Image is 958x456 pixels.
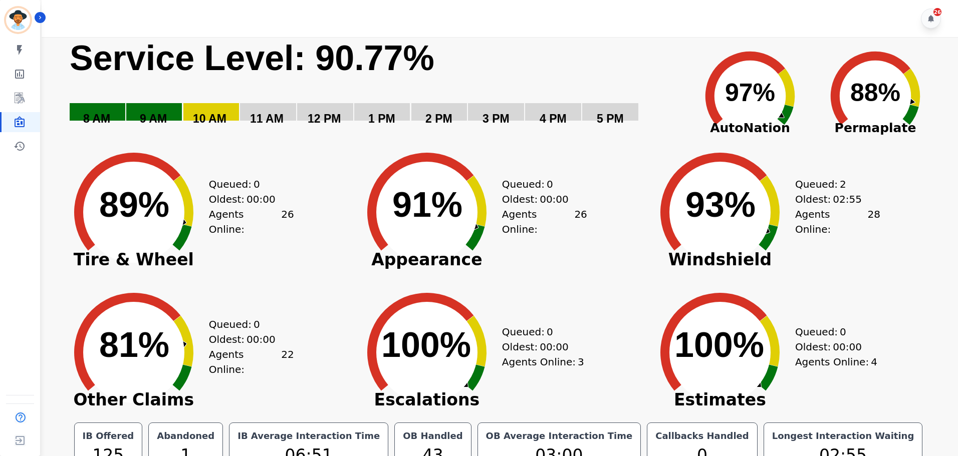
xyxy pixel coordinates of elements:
div: IB Offered [81,429,136,443]
span: 26 [574,207,587,237]
div: IB Average Interaction Time [235,429,382,443]
div: Oldest: [502,339,577,354]
span: 00:00 [247,192,276,207]
text: 100% [381,325,471,364]
div: Queued: [209,177,284,192]
div: Oldest: [795,192,870,207]
div: OB Average Interaction Time [484,429,635,443]
text: 81% [99,325,169,364]
text: Service Level: 90.77% [70,39,434,78]
span: 00:00 [247,332,276,347]
div: Agents Online: [502,207,587,237]
span: 28 [867,207,880,237]
div: Longest Interaction Waiting [770,429,916,443]
svg: Service Level: 0% [69,37,685,140]
text: 88% [850,79,900,107]
text: 100% [674,325,764,364]
div: Oldest: [502,192,577,207]
div: Agents Online: [795,207,880,237]
text: 4 PM [540,112,567,125]
div: Agents Online: [795,354,880,369]
span: 00:00 [540,339,569,354]
span: 00:00 [833,339,862,354]
div: Agents Online: [209,347,294,377]
div: Callbacks Handled [653,429,751,443]
span: Permaplate [813,119,938,138]
text: 93% [685,185,756,224]
div: Queued: [502,177,577,192]
text: 97% [725,79,775,107]
span: Windshield [645,255,795,265]
div: OB Handled [401,429,464,443]
div: Oldest: [795,339,870,354]
div: Agents Online: [502,354,587,369]
span: AutoNation [687,119,813,138]
span: 0 [254,177,260,192]
div: Queued: [795,324,870,339]
span: 22 [281,347,294,377]
text: 12 PM [308,112,341,125]
span: 0 [840,324,846,339]
span: 0 [547,177,553,192]
text: 89% [99,185,169,224]
text: 8 AM [83,112,110,125]
span: Estimates [645,395,795,405]
div: Queued: [502,324,577,339]
div: Oldest: [209,192,284,207]
span: 26 [281,207,294,237]
div: Abandoned [155,429,216,443]
div: Queued: [795,177,870,192]
span: 3 [578,354,584,369]
span: 0 [547,324,553,339]
div: 26 [933,8,941,16]
span: Appearance [352,255,502,265]
span: Tire & Wheel [59,255,209,265]
div: Agents Online: [209,207,294,237]
text: 1 PM [368,112,395,125]
span: 02:55 [833,192,862,207]
span: Escalations [352,395,502,405]
text: 2 PM [425,112,452,125]
span: Other Claims [59,395,209,405]
text: 5 PM [597,112,624,125]
img: Bordered avatar [6,8,30,32]
span: 00:00 [540,192,569,207]
text: 11 AM [250,112,284,125]
span: 4 [871,354,877,369]
text: 10 AM [193,112,226,125]
span: 0 [254,317,260,332]
div: Queued: [209,317,284,332]
span: 2 [840,177,846,192]
div: Oldest: [209,332,284,347]
text: 9 AM [140,112,167,125]
text: 91% [392,185,462,224]
text: 3 PM [483,112,510,125]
